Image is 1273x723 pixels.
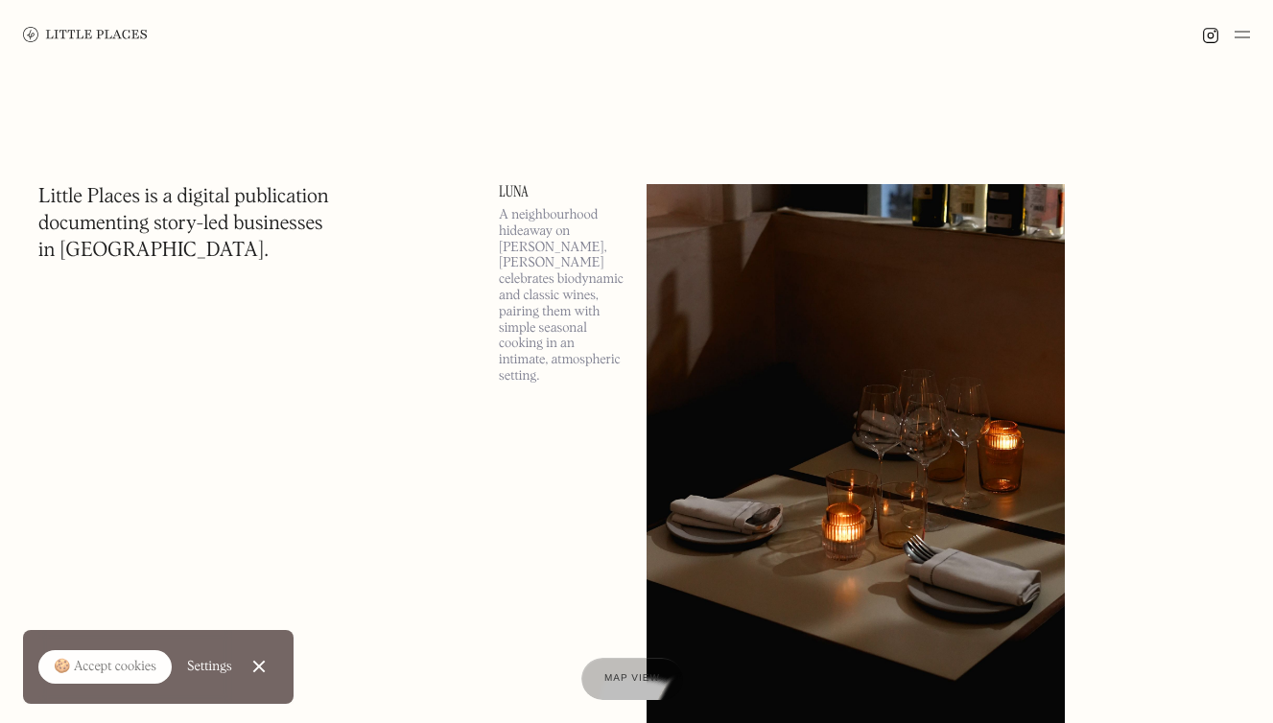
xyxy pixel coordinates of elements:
[604,673,660,684] span: Map view
[38,184,329,265] h1: Little Places is a digital publication documenting story-led businesses in [GEOGRAPHIC_DATA].
[258,666,259,667] div: Close Cookie Popup
[187,645,232,688] a: Settings
[581,658,683,700] a: Map view
[187,660,232,673] div: Settings
[240,647,278,686] a: Close Cookie Popup
[54,658,156,677] div: 🍪 Accept cookies
[499,207,624,385] p: A neighbourhood hideaway on [PERSON_NAME], [PERSON_NAME] celebrates biodynamic and classic wines,...
[499,184,624,199] a: Luna
[38,650,172,685] a: 🍪 Accept cookies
